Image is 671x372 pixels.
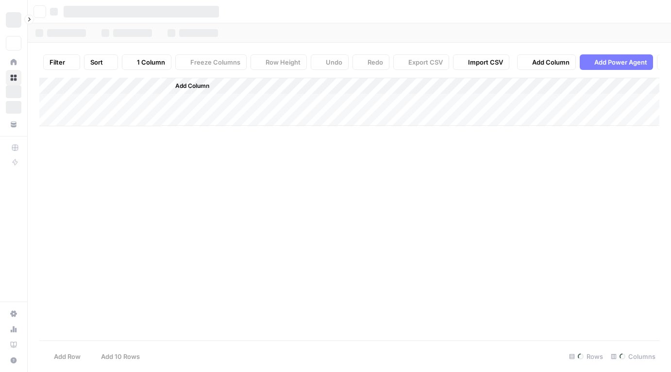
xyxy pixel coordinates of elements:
button: Add Power Agent [580,54,653,70]
a: Home [6,54,21,70]
span: Add 10 Rows [101,352,140,361]
span: Sort [90,57,103,67]
span: Add Power Agent [594,57,647,67]
span: Undo [326,57,342,67]
div: Columns [607,349,659,364]
button: Add Column [163,80,213,92]
span: Freeze Columns [190,57,240,67]
span: 1 Column [137,57,165,67]
span: Export CSV [408,57,443,67]
span: Filter [50,57,65,67]
button: Import CSV [453,54,509,70]
button: Redo [352,54,389,70]
a: Learning Hub [6,337,21,353]
a: Browse [6,70,21,85]
a: Usage [6,321,21,337]
button: Add Column [517,54,576,70]
span: Redo [368,57,383,67]
button: Add 10 Rows [86,349,146,364]
button: Help + Support [6,353,21,368]
span: Import CSV [468,57,503,67]
button: Add Row [39,349,86,364]
button: Undo [311,54,349,70]
div: Rows [565,349,607,364]
span: Add Row [54,352,81,361]
button: Sort [84,54,118,70]
button: Export CSV [393,54,449,70]
span: Add Column [532,57,570,67]
button: Filter [43,54,80,70]
a: Settings [6,306,21,321]
span: Row Height [266,57,301,67]
button: Freeze Columns [175,54,247,70]
a: Your Data [6,117,21,132]
span: Add Column [175,82,209,90]
button: Row Height [251,54,307,70]
button: 1 Column [122,54,171,70]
